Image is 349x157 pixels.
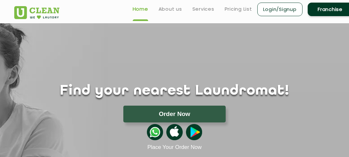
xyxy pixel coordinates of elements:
[9,83,340,99] h1: Find your nearest Laundromat!
[147,124,163,140] img: whatsappicon.png
[192,5,214,13] a: Services
[133,5,148,13] a: Home
[257,3,303,16] a: Login/Signup
[123,106,225,122] button: Order Now
[147,144,201,151] a: Place Your Order Now
[186,124,202,140] img: playstoreicon.png
[159,5,182,13] a: About us
[166,124,182,140] img: apple-icon.png
[225,5,252,13] a: Pricing List
[14,6,60,19] img: UClean Laundry and Dry Cleaning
